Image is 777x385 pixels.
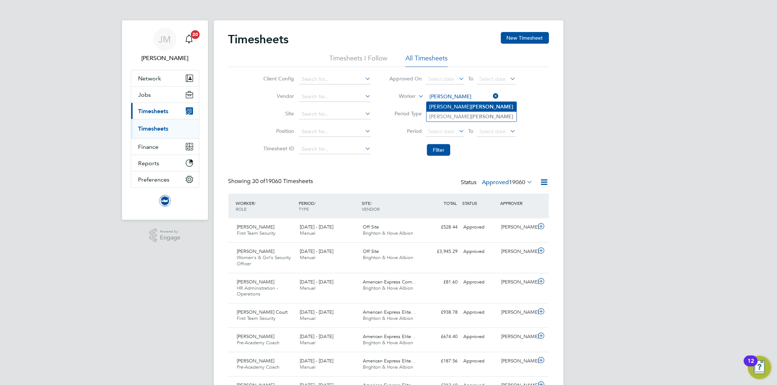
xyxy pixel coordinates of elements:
[423,221,461,233] div: £528.44
[122,20,208,220] nav: Main navigation
[498,197,536,210] div: APPROVER
[362,206,380,212] span: VENDOR
[427,92,499,102] input: Search for...
[300,254,315,261] span: Manual
[300,364,315,370] span: Manual
[138,125,169,132] a: Timesheets
[363,340,413,346] span: Brighton & Hove Albion
[428,128,454,135] span: Select date
[182,28,196,51] a: 20
[300,309,333,315] span: [DATE] - [DATE]
[383,93,416,100] label: Worker
[748,356,771,379] button: Open Resource Center, 12 new notifications
[149,229,180,242] a: Powered byEngage
[299,92,371,102] input: Search for...
[300,340,315,346] span: Manual
[228,178,315,185] div: Showing
[160,235,180,241] span: Engage
[131,139,199,155] button: Finance
[299,74,371,84] input: Search for...
[427,102,517,112] li: [PERSON_NAME]
[131,171,199,187] button: Preferences
[261,145,294,152] label: Timesheet ID
[191,30,200,39] span: 20
[300,285,315,291] span: Manual
[261,110,294,117] label: Site
[363,364,413,370] span: Brighton & Hove Albion
[159,195,171,207] img: brightonandhovealbion-logo-retina.png
[389,110,422,117] label: Period Type
[131,119,199,138] div: Timesheets
[498,246,536,258] div: [PERSON_NAME]
[237,279,275,285] span: [PERSON_NAME]
[255,200,256,206] span: /
[461,276,499,288] div: Approved
[363,248,379,254] span: Off Site
[363,254,413,261] span: Brighton & Hove Albion
[131,195,199,207] a: Go to home page
[360,197,423,215] div: SITE
[138,75,161,82] span: Network
[300,315,315,321] span: Manual
[427,112,517,122] li: [PERSON_NAME]
[498,355,536,367] div: [PERSON_NAME]
[131,155,199,171] button: Reports
[237,340,280,346] span: Pre-Academy Coach
[299,127,371,137] input: Search for...
[363,333,416,340] span: American Express Elite…
[423,306,461,318] div: £938.78
[300,248,333,254] span: [DATE] - [DATE]
[423,276,461,288] div: £81.60
[131,70,199,86] button: Network
[138,160,160,167] span: Reports
[479,76,506,82] span: Select date
[228,32,289,47] h2: Timesheets
[237,358,275,364] span: [PERSON_NAME]
[498,331,536,343] div: [PERSON_NAME]
[237,285,278,297] span: HR Administration - Operations
[461,221,499,233] div: Approved
[237,333,275,340] span: [PERSON_NAME]
[131,87,199,103] button: Jobs
[461,306,499,318] div: Approved
[461,355,499,367] div: Approved
[363,358,416,364] span: American Express Elite…
[138,91,151,98] span: Jobs
[498,306,536,318] div: [PERSON_NAME]
[131,103,199,119] button: Timesheets
[471,104,514,110] b: [PERSON_NAME]
[498,221,536,233] div: [PERSON_NAME]
[363,279,417,285] span: American Express Com…
[363,309,416,315] span: American Express Elite…
[131,28,199,63] a: JM[PERSON_NAME]
[461,197,499,210] div: STATUS
[300,224,333,230] span: [DATE] - [DATE]
[237,315,276,321] span: First Team Security
[261,75,294,82] label: Client Config
[138,143,159,150] span: Finance
[405,54,448,67] li: All Timesheets
[363,285,413,291] span: Brighton & Hove Albion
[461,178,534,188] div: Status
[300,279,333,285] span: [DATE] - [DATE]
[237,364,280,370] span: Pre-Academy Coach
[299,144,371,154] input: Search for...
[297,197,360,215] div: PERIOD
[300,358,333,364] span: [DATE] - [DATE]
[498,276,536,288] div: [PERSON_NAME]
[423,246,461,258] div: £3,945.29
[363,224,379,230] span: Off Site
[423,355,461,367] div: £187.56
[237,309,288,315] span: [PERSON_NAME] Court
[138,176,170,183] span: Preferences
[261,128,294,134] label: Position
[389,75,422,82] label: Approved On
[479,128,506,135] span: Select date
[300,333,333,340] span: [DATE] - [DATE]
[252,178,266,185] span: 30 of
[428,76,454,82] span: Select date
[466,74,475,83] span: To
[444,200,457,206] span: TOTAL
[300,230,315,236] span: Manual
[237,230,276,236] span: First Team Security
